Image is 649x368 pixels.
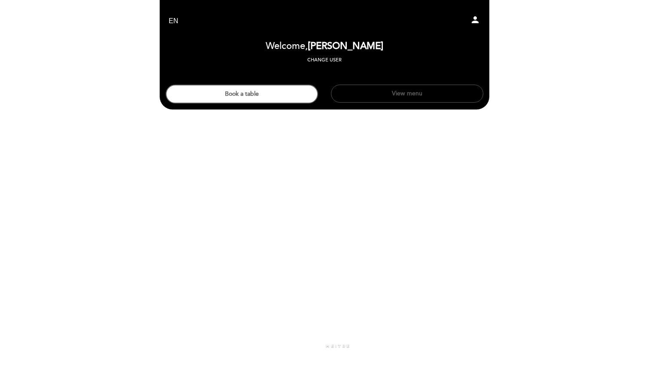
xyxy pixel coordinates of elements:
span: [PERSON_NAME] [308,40,383,52]
a: Privacy policy [312,353,338,359]
img: MEITRE [325,344,350,348]
h2: Welcome, [266,41,383,52]
button: Change user [305,56,344,64]
button: Book a table [166,85,318,103]
a: Casa Vigil - Restaurante [271,9,378,33]
i: person [470,15,480,25]
span: powered by [299,343,323,349]
button: person [470,15,480,28]
button: View menu [331,85,483,103]
a: powered by [299,343,350,349]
